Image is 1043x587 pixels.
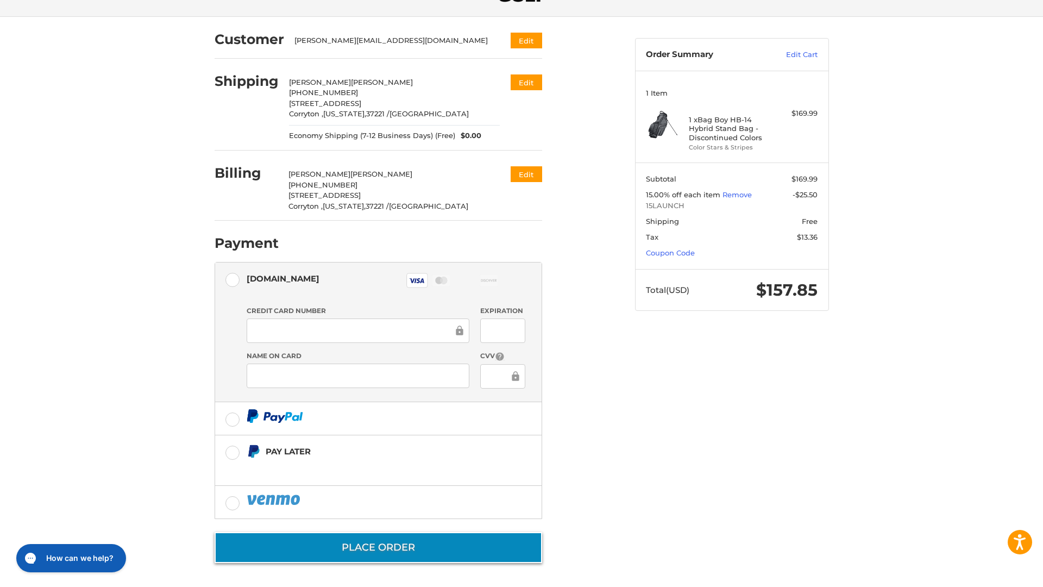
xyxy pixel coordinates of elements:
[646,233,658,241] span: Tax
[756,280,818,300] span: $157.85
[288,191,361,199] span: [STREET_ADDRESS]
[323,202,366,210] span: [US_STATE],
[266,442,474,460] div: Pay Later
[350,170,412,178] span: [PERSON_NAME]
[247,270,319,288] div: [DOMAIN_NAME]
[646,201,818,211] span: 15LAUNCH
[289,88,358,97] span: [PHONE_NUMBER]
[247,306,469,316] label: Credit Card Number
[323,109,366,118] span: [US_STATE],
[215,532,542,563] button: Place Order
[289,130,455,141] span: Economy Shipping (7-12 Business Days) (Free)
[646,174,676,183] span: Subtotal
[247,463,474,472] iframe: PayPal Message 1
[11,540,129,576] iframe: Gorgias live chat messenger
[288,202,323,210] span: Corryton ,
[646,285,689,295] span: Total (USD)
[289,109,323,118] span: Corryton ,
[389,109,469,118] span: [GEOGRAPHIC_DATA]
[294,35,489,46] div: [PERSON_NAME][EMAIL_ADDRESS][DOMAIN_NAME]
[791,174,818,183] span: $169.99
[689,115,772,142] h4: 1 x Bag Boy HB-14 Hybrid Stand Bag - Discontinued Colors
[722,190,752,199] a: Remove
[646,49,763,60] h3: Order Summary
[689,143,772,152] li: Color Stars & Stripes
[289,99,361,108] span: [STREET_ADDRESS]
[802,217,818,226] span: Free
[511,166,542,182] button: Edit
[793,190,818,199] span: -$25.50
[366,202,389,210] span: 37221 /
[480,306,525,316] label: Expiration
[763,49,818,60] a: Edit Cart
[480,351,525,361] label: CVV
[389,202,468,210] span: [GEOGRAPHIC_DATA]
[247,493,302,507] img: PayPal icon
[215,31,284,48] h2: Customer
[289,78,351,86] span: [PERSON_NAME]
[288,170,350,178] span: [PERSON_NAME]
[247,409,303,423] img: PayPal icon
[366,109,389,118] span: 37221 /
[247,351,469,361] label: Name on Card
[215,165,278,182] h2: Billing
[646,217,679,226] span: Shipping
[247,445,260,458] img: Pay Later icon
[351,78,413,86] span: [PERSON_NAME]
[288,180,357,189] span: [PHONE_NUMBER]
[646,89,818,97] h3: 1 Item
[215,235,279,252] h2: Payment
[646,248,695,257] a: Coupon Code
[646,190,722,199] span: 15.00% off each item
[511,33,542,48] button: Edit
[215,73,279,90] h2: Shipping
[511,74,542,90] button: Edit
[797,233,818,241] span: $13.36
[775,108,818,119] div: $169.99
[455,130,481,141] span: $0.00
